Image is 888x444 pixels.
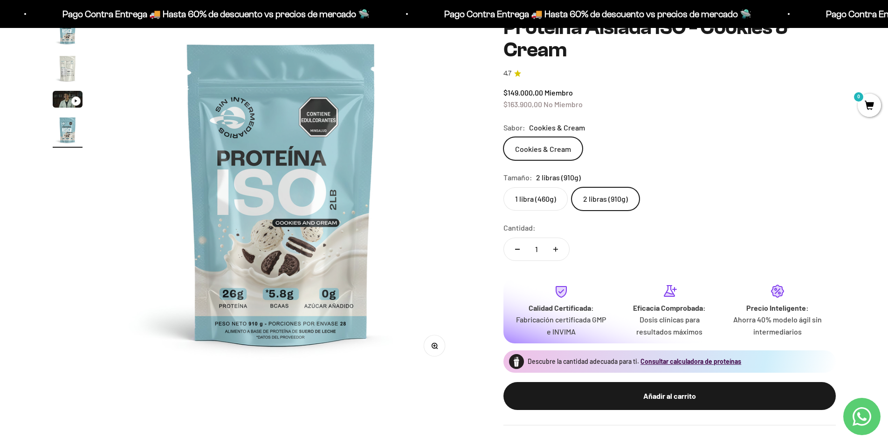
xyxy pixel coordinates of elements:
[504,238,531,260] button: Reducir cantidad
[503,171,532,184] legend: Tamaño:
[53,115,83,145] img: Proteína Aislada ISO - Cookies & Cream
[528,357,639,365] span: Descubre la cantidad adecuada para ti.
[503,88,543,97] span: $149.000,00
[746,303,809,312] strong: Precio Inteligente:
[623,314,716,337] p: Dosis clínicas para resultados máximos
[11,119,193,135] div: Un mejor precio
[503,68,511,79] span: 4.7
[529,122,585,134] span: Cookies & Cream
[529,303,594,312] strong: Calidad Certificada:
[515,314,608,337] p: Fabricación certificada GMP e INVIMA
[633,303,706,312] strong: Eficacia Comprobada:
[509,354,524,369] img: Proteína
[731,314,824,337] p: Ahorra 40% modelo ágil sin intermediarios
[503,222,536,234] label: Cantidad:
[11,63,193,79] div: Reseñas de otros clientes
[53,54,83,86] button: Ir al artículo 2
[11,82,193,98] div: Una promoción especial
[104,16,458,370] img: Proteína Aislada ISO - Cookies & Cream
[853,91,864,102] mark: 0
[536,171,581,184] span: 2 libras (910g)
[11,44,193,61] div: Más información sobre los ingredientes
[11,100,193,116] div: Un video del producto
[503,16,836,61] h1: Proteína Aislada ISO - Cookies & Cream
[369,7,676,21] p: Pago Contra Entrega 🚚 Hasta 60% de descuento vs precios de mercado 🛸
[544,100,583,109] span: No Miembro
[53,16,83,46] img: Proteína Aislada ISO - Cookies & Cream
[53,115,83,148] button: Ir al artículo 4
[151,140,193,156] button: Enviar
[503,100,542,109] span: $163.900,00
[503,122,525,134] legend: Sabor:
[11,15,193,36] p: ¿Qué te haría sentir más seguro de comprar este producto?
[53,91,83,110] button: Ir al artículo 3
[503,68,836,79] a: 4.74.7 de 5.0 estrellas
[53,16,83,49] button: Ir al artículo 1
[503,382,836,410] button: Añadir al carrito
[542,238,569,260] button: Aumentar cantidad
[858,101,881,111] a: 0
[53,54,83,83] img: Proteína Aislada ISO - Cookies & Cream
[640,357,741,366] button: Consultar calculadora de proteínas
[544,88,573,97] span: Miembro
[152,140,192,156] span: Enviar
[522,390,817,402] div: Añadir al carrito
